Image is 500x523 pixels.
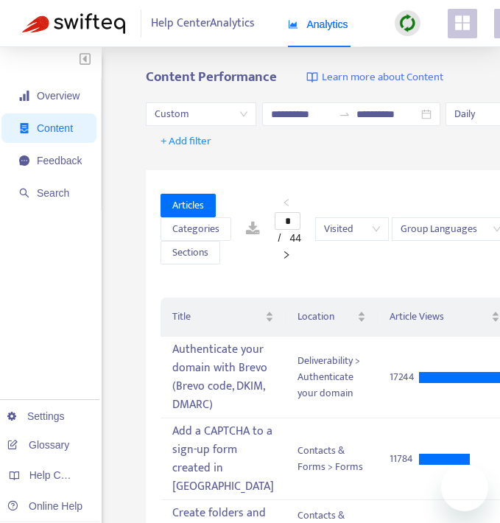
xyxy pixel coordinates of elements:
span: Articles [172,197,204,214]
td: Deliverability > Authenticate your domain [286,337,378,418]
b: Content Performance [146,66,277,88]
span: Article Views [390,309,488,325]
button: right [275,246,298,264]
img: sync.dc5367851b00ba804db3.png [398,14,417,32]
button: left [275,194,298,212]
span: area-chart [288,19,298,29]
button: Categories [161,217,231,241]
span: Overview [37,90,80,102]
button: Sections [161,241,220,264]
span: + Add filter [161,133,211,150]
iframe: Button to launch messaging window [441,464,488,511]
span: Help Center Analytics [151,10,255,38]
span: right [282,250,291,259]
a: Online Help [7,500,82,512]
td: Contacts & Forms > Forms [286,418,378,500]
div: Authenticate your domain with Brevo (Brevo code, DKIM, DMARC) [172,337,274,417]
span: Categories [172,221,219,237]
img: Swifteq [22,13,125,34]
button: Articles [161,194,216,217]
span: Sections [172,245,208,261]
span: Location [297,309,354,325]
span: Content [37,122,73,134]
span: swap-right [339,108,351,120]
div: 11784 [390,451,419,467]
span: search [19,188,29,198]
li: Previous Page [275,194,298,212]
div: Add a CAPTCHA to a sign-up form created in [GEOGRAPHIC_DATA] [172,419,274,499]
a: Glossary [7,439,69,451]
span: Learn more about Content [322,69,443,86]
a: Settings [7,410,65,422]
button: + Add filter [149,130,222,153]
li: Next Page [275,246,298,264]
th: Title [161,298,286,337]
span: signal [19,91,29,101]
span: / [278,232,281,244]
li: 1/44 [275,212,306,230]
span: Visited [324,218,380,240]
span: appstore [454,14,471,32]
span: Feedback [37,155,82,166]
span: container [19,123,29,133]
span: message [19,155,29,166]
span: left [282,198,291,207]
span: to [339,108,351,120]
th: Location [286,298,378,337]
a: Learn more about Content [306,69,443,86]
span: Help Centers [29,469,90,481]
span: Search [37,187,69,199]
div: 17244 [390,369,419,385]
span: Custom [155,103,247,125]
img: image-link [306,71,318,83]
span: Analytics [288,18,348,30]
span: Title [172,309,262,325]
